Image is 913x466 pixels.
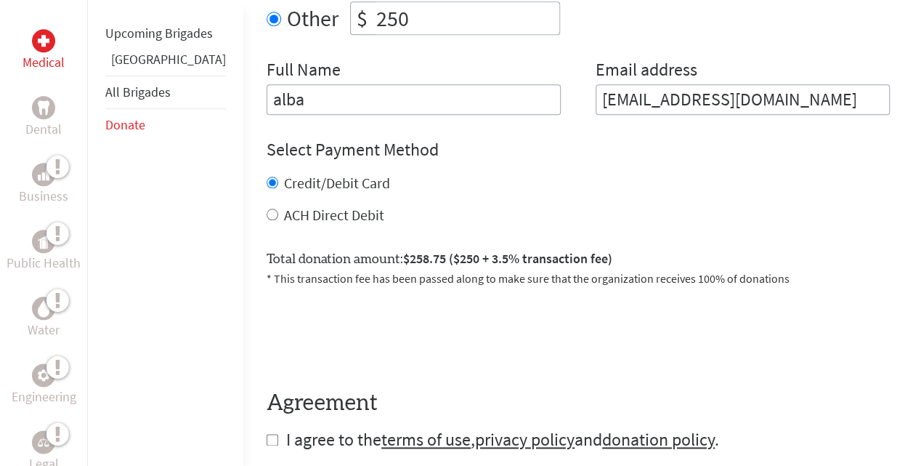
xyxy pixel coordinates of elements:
[105,109,226,141] li: Donate
[284,206,384,224] label: ACH Direct Debit
[23,52,65,73] p: Medical
[267,138,890,161] h4: Select Payment Method
[105,76,226,109] li: All Brigades
[38,35,49,47] img: Medical
[267,58,341,84] label: Full Name
[602,428,715,451] a: donation policy
[267,270,890,287] p: * This transaction fee has been passed along to make sure that the organization receives 100% of ...
[7,253,81,273] p: Public Health
[38,300,49,316] img: Water
[267,305,487,361] iframe: reCAPTCHA
[105,25,213,41] a: Upcoming Brigades
[12,387,76,407] p: Engineering
[105,49,226,76] li: Panama
[403,250,612,267] span: $258.75 ($250 + 3.5% transaction fee)
[267,84,561,115] input: Enter Full Name
[32,29,55,52] div: Medical
[284,174,390,192] label: Credit/Debit Card
[105,116,145,133] a: Donate
[38,369,49,381] img: Engineering
[25,96,62,140] a: DentalDental
[38,438,49,446] img: Legal Empowerment
[596,58,697,84] label: Email address
[32,163,55,186] div: Business
[373,2,559,34] input: Enter Amount
[596,84,890,115] input: Your Email
[32,430,55,454] div: Legal Empowerment
[38,169,49,180] img: Business
[105,84,171,100] a: All Brigades
[38,100,49,114] img: Dental
[111,51,226,68] a: [GEOGRAPHIC_DATA]
[28,320,60,340] p: Water
[32,230,55,253] div: Public Health
[32,363,55,387] div: Engineering
[28,297,60,340] a: WaterWater
[23,29,65,73] a: MedicalMedical
[38,234,49,249] img: Public Health
[287,1,338,35] label: Other
[105,17,226,49] li: Upcoming Brigades
[286,428,719,451] span: I agree to the , and .
[381,428,471,451] a: terms of use
[475,428,575,451] a: privacy policy
[32,96,55,119] div: Dental
[25,119,62,140] p: Dental
[267,249,612,270] label: Total donation amount:
[7,230,81,273] a: Public HealthPublic Health
[32,297,55,320] div: Water
[351,2,373,34] div: $
[19,163,68,206] a: BusinessBusiness
[19,186,68,206] p: Business
[267,390,890,417] h4: Agreement
[12,363,76,407] a: EngineeringEngineering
